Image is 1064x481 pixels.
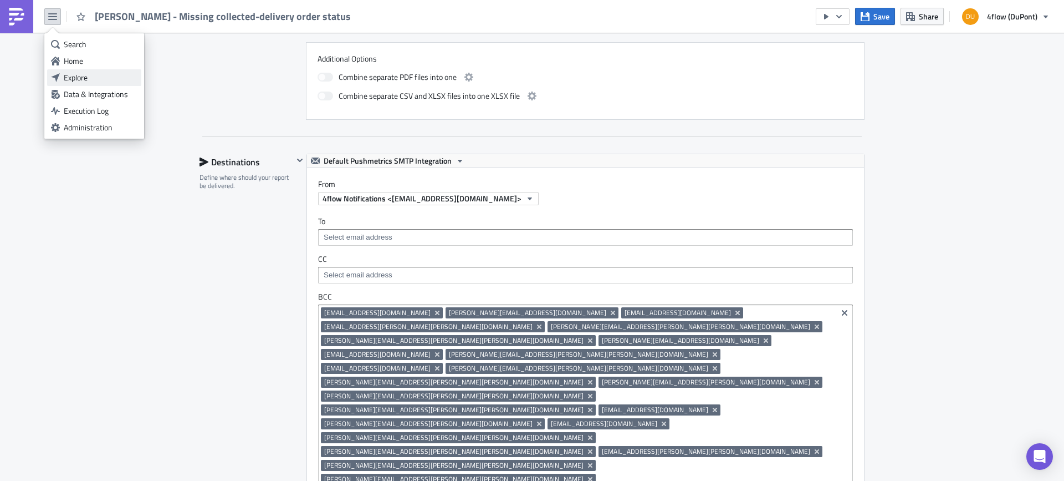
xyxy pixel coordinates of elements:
label: To [318,216,853,226]
p: DuPont-Planning Team [4,53,529,62]
button: Remove Tag [586,404,596,416]
button: Default Pushmetrics SMTP Integration [307,154,468,168]
span: [EMAIL_ADDRESS][DOMAIN_NAME] [602,406,708,414]
button: Remove Tag [659,418,669,429]
span: [PERSON_NAME][EMAIL_ADDRESS][PERSON_NAME][PERSON_NAME][DOMAIN_NAME] [324,378,584,387]
button: Remove Tag [710,404,720,416]
button: Remove Tag [433,363,443,374]
span: [EMAIL_ADDRESS][PERSON_NAME][PERSON_NAME][DOMAIN_NAME] [324,322,533,331]
input: Select em ail add ress [321,232,849,243]
button: Remove Tag [710,349,720,360]
span: [EMAIL_ADDRESS][DOMAIN_NAME] [551,419,657,428]
span: [EMAIL_ADDRESS][DOMAIN_NAME] [324,350,431,359]
button: Remove Tag [433,307,443,318]
input: Select em ail add ress [321,270,849,281]
button: Remove Tag [433,349,443,360]
label: BCC [318,292,853,302]
button: Remove Tag [586,391,596,402]
span: [PERSON_NAME][EMAIL_ADDRESS][PERSON_NAME][PERSON_NAME][DOMAIN_NAME] [324,392,584,401]
span: [PERSON_NAME][EMAIL_ADDRESS][PERSON_NAME][DOMAIN_NAME] [602,378,810,387]
span: Combine separate PDF files into one [339,70,457,84]
p: Dears, [4,4,529,13]
div: Execution Log [64,105,137,117]
button: Remove Tag [812,446,822,457]
span: [PERSON_NAME][EMAIL_ADDRESS][PERSON_NAME][PERSON_NAME][DOMAIN_NAME] [551,322,810,331]
span: [PERSON_NAME][EMAIL_ADDRESS][PERSON_NAME][PERSON_NAME][DOMAIN_NAME] [324,461,584,470]
span: Share [919,11,938,22]
button: Remove Tag [761,335,771,346]
img: Avatar [961,7,980,26]
button: Save [855,8,895,25]
div: Home [64,55,137,67]
button: Remove Tag [812,377,822,388]
label: Additional Options [318,54,853,64]
button: Remove Tag [586,377,596,388]
span: 4flow Notifications <[EMAIL_ADDRESS][DOMAIN_NAME]> [323,193,521,204]
span: 4flow (DuPont) [987,11,1037,22]
span: Combine separate CSV and XLSX files into one XLSX file [339,89,520,103]
p: In case you have any questions, please let me know. [4,29,529,38]
button: Share [901,8,944,25]
span: [PERSON_NAME][EMAIL_ADDRESS][PERSON_NAME][PERSON_NAME][DOMAIN_NAME] [324,447,584,456]
div: Open Intercom Messenger [1026,443,1053,470]
button: Remove Tag [733,307,743,318]
span: [PERSON_NAME][EMAIL_ADDRESS][PERSON_NAME][PERSON_NAME][DOMAIN_NAME] [449,350,708,359]
button: Remove Tag [535,418,545,429]
button: Remove Tag [812,321,822,332]
button: Hide content [293,154,306,167]
button: Clear selected items [838,306,851,320]
p: attached you will find details of the orders that have been released with a requested pickup date... [4,17,529,26]
button: Remove Tag [586,446,596,457]
div: Destinations [199,154,293,170]
span: [PERSON_NAME][EMAIL_ADDRESS][DOMAIN_NAME] [602,336,759,345]
span: Default Pushmetrics SMTP Integration [324,154,452,168]
div: Data & Integrations [64,89,137,100]
div: Administration [64,122,137,133]
label: CC [318,254,853,264]
span: [PERSON_NAME][EMAIL_ADDRESS][DOMAIN_NAME] [449,308,606,317]
span: [EMAIL_ADDRESS][DOMAIN_NAME] [625,308,731,317]
button: Remove Tag [608,307,618,318]
img: PushMetrics [8,8,25,26]
p: Best Regards! [4,41,529,50]
span: [EMAIL_ADDRESS][PERSON_NAME][PERSON_NAME][DOMAIN_NAME] [602,447,810,456]
span: [EMAIL_ADDRESS][DOMAIN_NAME] [324,364,431,373]
button: Remove Tag [586,335,596,346]
div: Search [64,39,137,50]
span: [PERSON_NAME][EMAIL_ADDRESS][PERSON_NAME][DOMAIN_NAME] [324,419,533,428]
button: Remove Tag [586,460,596,471]
span: [PERSON_NAME][EMAIL_ADDRESS][PERSON_NAME][PERSON_NAME][DOMAIN_NAME] [324,433,584,442]
button: 4flow (DuPont) [955,4,1056,29]
button: 4flow Notifications <[EMAIL_ADDRESS][DOMAIN_NAME]> [318,192,539,205]
body: Rich Text Area. Press ALT-0 for help. [4,4,529,74]
span: Save [873,11,889,22]
button: Remove Tag [710,363,720,374]
span: [EMAIL_ADDRESS][DOMAIN_NAME] [324,308,431,317]
button: Remove Tag [535,321,545,332]
button: Remove Tag [586,432,596,443]
div: Explore [64,72,137,83]
span: [PERSON_NAME] - Missing collected-delivery order status [95,10,352,23]
span: [PERSON_NAME][EMAIL_ADDRESS][PERSON_NAME][PERSON_NAME][DOMAIN_NAME] [324,336,584,345]
span: [PERSON_NAME][EMAIL_ADDRESS][PERSON_NAME][PERSON_NAME][DOMAIN_NAME] [449,364,708,373]
div: Define where should your report be delivered. [199,173,293,190]
label: From [318,179,864,189]
span: [PERSON_NAME][EMAIL_ADDRESS][PERSON_NAME][PERSON_NAME][DOMAIN_NAME] [324,406,584,414]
